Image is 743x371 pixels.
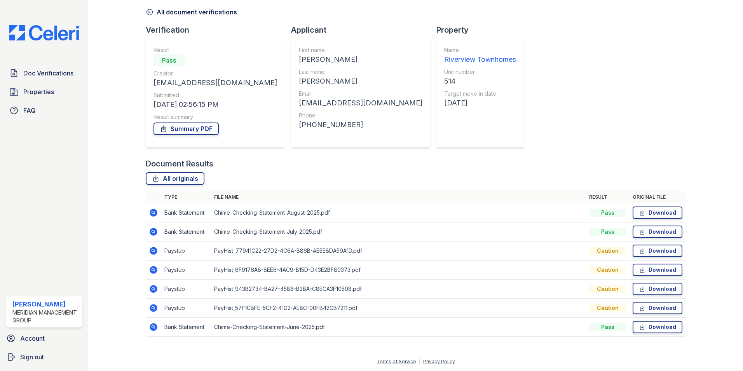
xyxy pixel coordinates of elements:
div: [DATE] 02:56:15 PM [153,99,277,110]
div: Applicant [291,24,436,35]
div: Caution [589,247,626,255]
div: [DATE] [444,98,516,108]
span: Sign out [20,352,44,362]
div: [EMAIL_ADDRESS][DOMAIN_NAME] [299,98,422,108]
img: CE_Logo_Blue-a8612792a0a2168367f1c8372b55b34899dd931a85d93a1a3d3e32e68fde9ad4.png [3,25,85,40]
a: All originals [146,172,204,185]
div: [PERSON_NAME] [12,299,79,309]
td: PayHist_943B2734-BA27-4588-B2BA-C8ECA3F10508.pdf [211,280,586,299]
a: Download [633,302,682,314]
div: [PERSON_NAME] [299,54,422,65]
div: Result summary [153,113,277,121]
div: Caution [589,285,626,293]
td: PayHist_77941C22-27D2-4C6A-B86B-AEEE8DA59A1D.pdf [211,241,586,261]
div: [EMAIL_ADDRESS][DOMAIN_NAME] [153,77,277,88]
th: Type [161,191,211,203]
td: Paystub [161,261,211,280]
a: Download [633,245,682,257]
div: Document Results [146,158,213,169]
th: Original file [630,191,685,203]
a: Doc Verifications [6,65,82,81]
div: Phone [299,112,422,119]
div: Submitted [153,91,277,99]
td: PayHist_6F9176A8-8EE6-4AC9-B15D-D43E2BF80373.pdf [211,261,586,280]
span: Account [20,334,45,343]
td: Chime-Checking-Statement-June-2025.pdf [211,318,586,337]
div: Pass [589,209,626,217]
td: Paystub [161,280,211,299]
td: Chime-Checking-Statement-August-2025.pdf [211,203,586,222]
div: Result [153,46,277,54]
td: Bank Statement [161,222,211,241]
div: Email [299,90,422,98]
a: Privacy Policy [423,359,455,364]
a: Download [633,226,682,238]
div: Creator [153,70,277,77]
td: PayHist_57F1CBFE-5CF2-41D2-AE8C-00FB42CB7211.pdf [211,299,586,318]
div: Caution [589,304,626,312]
div: [PERSON_NAME] [299,76,422,87]
div: Property [436,24,530,35]
a: Download [633,264,682,276]
div: [PHONE_NUMBER] [299,119,422,130]
div: Meridian Management Group [12,309,79,324]
div: Pass [153,54,185,66]
a: Properties [6,84,82,100]
td: Bank Statement [161,203,211,222]
td: Paystub [161,299,211,318]
th: Result [586,191,630,203]
div: Last name [299,68,422,76]
div: Pass [589,228,626,236]
th: File name [211,191,586,203]
div: | [419,359,420,364]
a: FAQ [6,103,82,118]
a: Sign out [3,349,85,365]
a: Summary PDF [153,122,219,135]
div: Riverview Townhomes [444,54,516,65]
span: Doc Verifications [23,68,73,78]
a: Name Riverview Townhomes [444,46,516,65]
a: Terms of Service [377,359,416,364]
a: Account [3,331,85,346]
div: Target move in date [444,90,516,98]
div: Unit number [444,68,516,76]
td: Bank Statement [161,318,211,337]
td: Paystub [161,241,211,261]
div: Pass [589,323,626,331]
td: Chime-Checking-Statement-July-2025.pdf [211,222,586,241]
span: Properties [23,87,54,96]
div: Verification [146,24,291,35]
a: Download [633,283,682,295]
a: All document verifications [146,7,237,17]
a: Download [633,321,682,333]
div: Name [444,46,516,54]
div: 514 [444,76,516,87]
div: First name [299,46,422,54]
a: Download [633,206,682,219]
span: FAQ [23,106,36,115]
div: Caution [589,266,626,274]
